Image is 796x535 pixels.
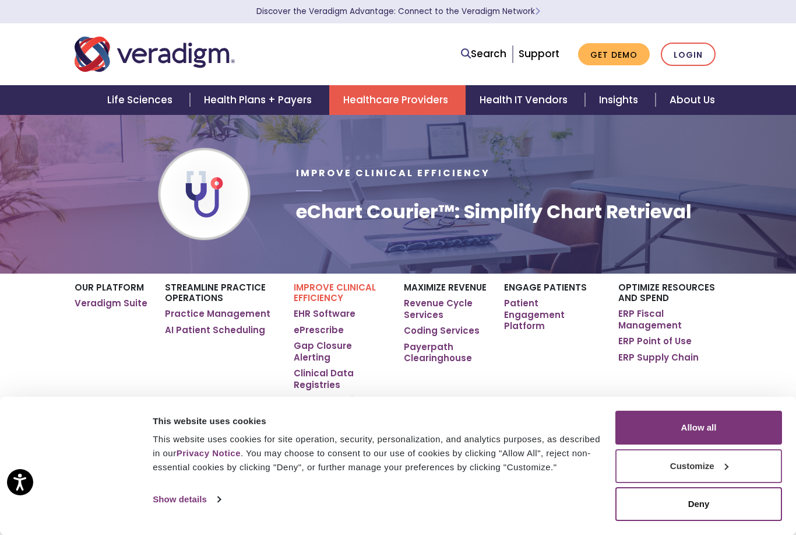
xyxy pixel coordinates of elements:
a: Patient Engagement Platform [504,298,601,332]
button: Deny [615,487,782,521]
a: Discover the Veradigm Advantage: Connect to the Veradigm NetworkLearn More [256,6,540,17]
a: Coding Services [404,325,480,337]
a: ERP Supply Chain [618,352,699,363]
a: Gap Closure Alerting [294,340,386,363]
a: Veradigm Suite [75,298,147,309]
a: eChart Courier [294,395,362,407]
button: Allow all [615,411,782,445]
a: Privacy Notice [177,448,241,458]
button: Customize [615,449,782,483]
img: Veradigm logo [75,35,235,74]
a: Search [461,46,506,62]
a: Revenue Cycle Services [404,298,487,320]
a: ERP Fiscal Management [618,308,721,331]
a: Health IT Vendors [466,85,585,115]
a: Insights [585,85,656,115]
a: Clinical Data Registries [294,368,386,390]
div: This website uses cookies [153,414,602,428]
a: Payerpath Clearinghouse [404,341,487,364]
a: Show details [153,491,220,508]
h1: eChart Courier™: Simplify Chart Retrieval [296,201,692,223]
a: ePrescribe [294,324,344,336]
a: Support [519,47,559,61]
a: Healthcare Providers [329,85,466,115]
a: ERP Point of Use [618,335,692,347]
div: This website uses cookies for site operation, security, personalization, and analytics purposes, ... [153,432,602,474]
span: Learn More [535,6,540,17]
a: About Us [656,85,729,115]
a: Life Sciences [93,85,190,115]
a: AI Patient Scheduling [165,324,265,336]
span: Improve Clinical Efficiency [296,166,490,180]
a: Get Demo [578,43,650,66]
a: Practice Management [165,308,270,320]
a: EHR Software [294,308,355,320]
a: Health Plans + Payers [190,85,329,115]
a: Login [661,43,716,67]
